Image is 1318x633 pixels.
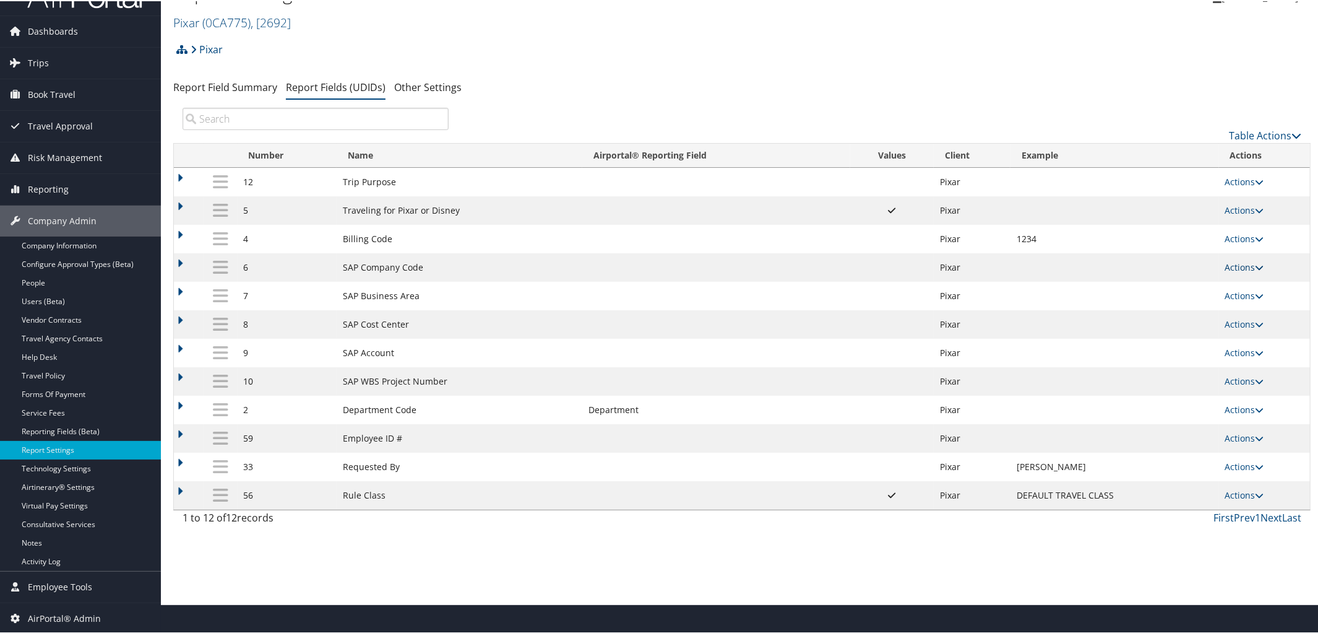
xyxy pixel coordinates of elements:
td: Trip Purpose [337,167,582,195]
td: 59 [238,423,337,452]
td: 56 [238,480,337,509]
input: Search [183,107,449,129]
a: Actions [1225,488,1264,500]
span: , [ 2692 ] [251,13,291,30]
th: Client [934,142,1010,167]
td: Pixar [934,480,1010,509]
td: 12 [238,167,337,195]
td: Pixar [934,252,1010,281]
td: Pixar [934,395,1010,423]
td: Pixar [934,195,1010,224]
a: Actions [1225,317,1264,329]
td: 9 [238,338,337,366]
td: Traveling for Pixar or Disney [337,195,582,224]
a: Report Fields (UDIDs) [286,79,385,93]
a: Actions [1225,260,1264,272]
td: 5 [238,195,337,224]
a: Last [1282,510,1301,523]
td: Pixar [934,167,1010,195]
th: Airportal&reg; Reporting Field [582,142,850,167]
a: Actions [1225,289,1264,300]
span: AirPortal® Admin [28,602,101,633]
td: DEFAULT TRAVEL CLASS [1010,480,1219,509]
td: Pixar [934,309,1010,338]
td: 10 [238,366,337,395]
span: Risk Management [28,141,102,172]
a: Pixar [173,13,291,30]
a: 1 [1255,510,1260,523]
td: SAP WBS Project Number [337,366,582,395]
th: : activate to sort column descending [204,142,237,167]
span: Employee Tools [28,570,92,601]
td: 8 [238,309,337,338]
a: Prev [1234,510,1255,523]
td: Employee ID # [337,423,582,452]
span: ( 0CA775 ) [202,13,251,30]
td: SAP Account [337,338,582,366]
td: Pixar [934,366,1010,395]
span: Travel Approval [28,110,93,141]
td: Billing Code [337,224,582,252]
a: Actions [1225,175,1264,186]
td: Department [582,395,850,423]
th: Values [850,142,934,167]
td: Pixar [934,452,1010,480]
th: Actions [1219,142,1310,167]
span: Company Admin [28,204,97,235]
td: Pixar [934,281,1010,309]
a: Actions [1225,203,1264,215]
a: Actions [1225,460,1264,471]
span: Reporting [28,173,69,204]
td: SAP Company Code [337,252,582,281]
span: 12 [226,510,237,523]
a: Table Actions [1229,128,1301,141]
td: 7 [238,281,337,309]
td: 4 [238,224,337,252]
span: Book Travel [28,78,75,109]
a: Actions [1225,431,1264,443]
a: First [1213,510,1234,523]
td: SAP Business Area [337,281,582,309]
td: Department Code [337,395,582,423]
td: Pixar [934,338,1010,366]
td: 1234 [1010,224,1219,252]
td: Rule Class [337,480,582,509]
td: [PERSON_NAME] [1010,452,1219,480]
td: 6 [238,252,337,281]
div: 1 to 12 of records [183,509,449,530]
td: SAP Cost Center [337,309,582,338]
a: Pixar [191,36,223,61]
a: Next [1260,510,1282,523]
td: Pixar [934,423,1010,452]
th: Name [337,142,582,167]
a: Other Settings [394,79,462,93]
td: 2 [238,395,337,423]
span: Trips [28,46,49,77]
td: 33 [238,452,337,480]
a: Actions [1225,232,1264,243]
a: Actions [1225,346,1264,357]
th: Number [238,142,337,167]
a: Actions [1225,374,1264,386]
a: Actions [1225,403,1264,414]
td: Requested By [337,452,582,480]
th: Example [1010,142,1219,167]
a: Report Field Summary [173,79,277,93]
span: Dashboards [28,15,78,46]
td: Pixar [934,224,1010,252]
